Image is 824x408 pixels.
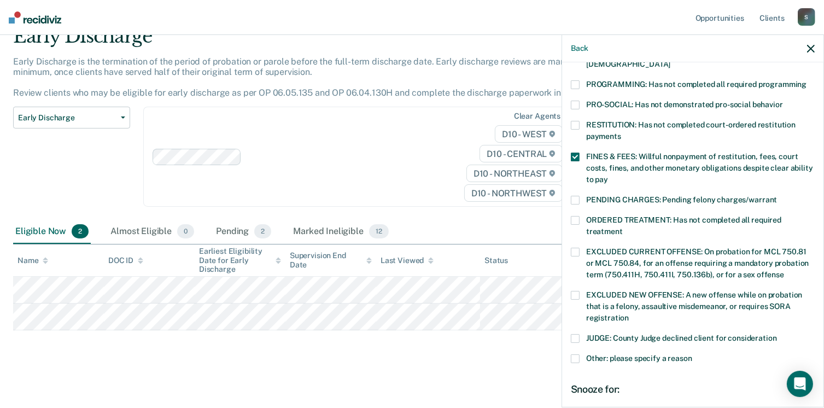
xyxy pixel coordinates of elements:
div: S [798,8,815,26]
span: JUDGE: County Judge declined client for consideration [586,334,777,342]
div: Marked Ineligible [291,220,390,244]
p: Early Discharge is the termination of the period of probation or parole before the full-term disc... [13,56,601,98]
div: Almost Eligible [108,220,196,244]
div: Supervision End Date [290,251,372,270]
button: Back [571,44,588,53]
div: Open Intercom Messenger [787,371,813,397]
div: Eligible Now [13,220,91,244]
span: 0 [177,224,194,238]
div: Pending [214,220,273,244]
span: D10 - NORTHEAST [466,165,563,182]
div: Early Discharge [13,25,631,56]
span: D10 - NORTHWEST [464,184,563,202]
div: Last Viewed [381,256,434,265]
span: D10 - WEST [495,125,563,143]
span: PROGRAMMING: Has not completed all required programming [586,80,807,89]
span: D10 - CENTRAL [480,145,563,162]
span: Early Discharge [18,113,116,123]
span: EXCLUDED NEW OFFENSE: A new offense while on probation that is a felony, assaultive misdemeanor, ... [586,290,802,322]
div: Earliest Eligibility Date for Early Discharge [199,247,281,274]
span: ORDERED TREATMENT: Has not completed all required treatment [586,215,781,236]
div: Name [17,256,48,265]
img: Recidiviz [9,11,61,24]
span: 2 [254,224,271,238]
span: FINES & FEES: Willful nonpayment of restitution, fees, court costs, fines, and other monetary obl... [586,152,813,184]
div: DOC ID [108,256,143,265]
span: PENDING CHARGES: Pending felony charges/warrant [586,195,777,204]
div: Snooze for: [571,383,815,395]
span: Other: please specify a reason [586,354,692,363]
span: EXCLUDED CURRENT OFFENSE: On probation for MCL 750.81 or MCL 750.84, for an offense requiring a m... [586,247,809,279]
span: 12 [369,224,389,238]
div: Status [484,256,508,265]
span: RESTITUTION: Has not completed court-ordered restitution payments [586,120,796,141]
div: Clear agents [514,112,560,121]
span: 2 [72,224,89,238]
span: PRO-SOCIAL: Has not demonstrated pro-social behavior [586,100,783,109]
